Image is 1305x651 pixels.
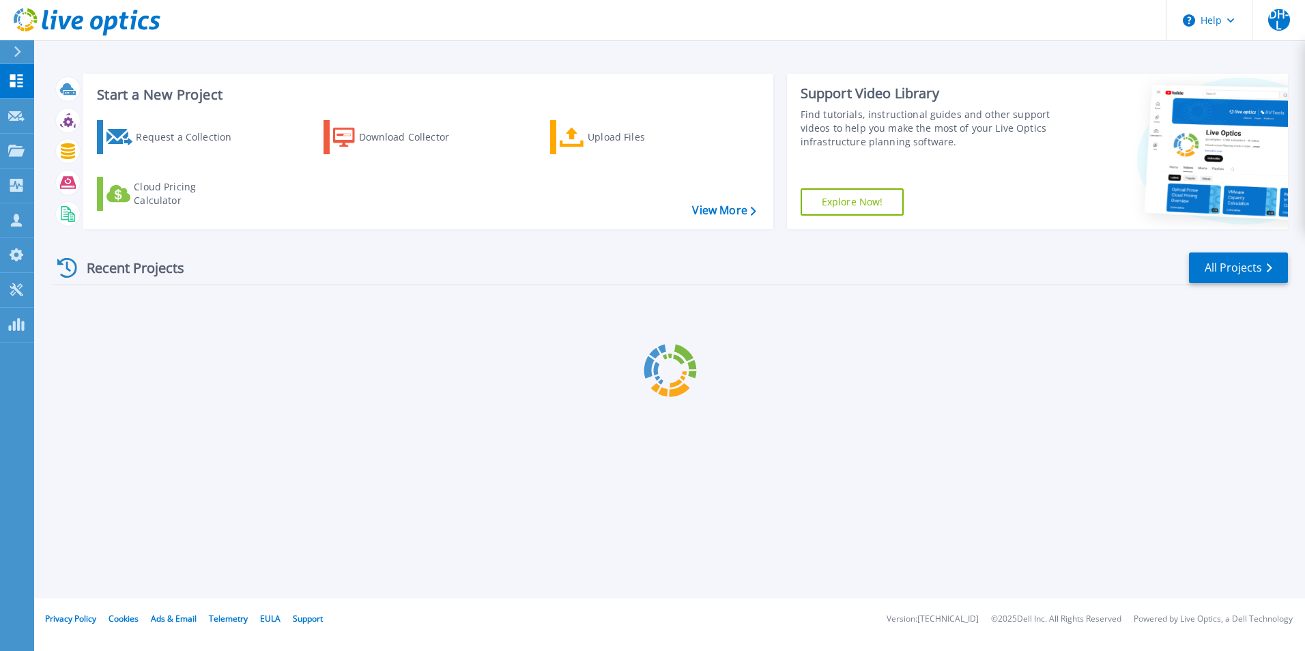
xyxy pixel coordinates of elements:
li: © 2025 Dell Inc. All Rights Reserved [991,615,1121,624]
a: Support [293,613,323,624]
a: Telemetry [209,613,248,624]
a: Ads & Email [151,613,197,624]
div: Support Video Library [801,85,1056,102]
a: Request a Collection [97,120,249,154]
a: EULA [260,613,281,624]
div: Cloud Pricing Calculator [134,180,243,207]
div: Download Collector [359,124,468,151]
div: Upload Files [588,124,697,151]
a: Cloud Pricing Calculator [97,177,249,211]
a: Explore Now! [801,188,904,216]
h3: Start a New Project [97,87,756,102]
div: Find tutorials, instructional guides and other support videos to help you make the most of your L... [801,108,1056,149]
a: Cookies [109,613,139,624]
a: Upload Files [550,120,702,154]
div: Recent Projects [53,251,203,285]
li: Version: [TECHNICAL_ID] [887,615,979,624]
a: View More [692,204,756,217]
li: Powered by Live Optics, a Dell Technology [1134,615,1293,624]
span: DH-L [1268,9,1290,31]
a: Privacy Policy [45,613,96,624]
a: Download Collector [324,120,476,154]
a: All Projects [1189,252,1288,283]
div: Request a Collection [136,124,245,151]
